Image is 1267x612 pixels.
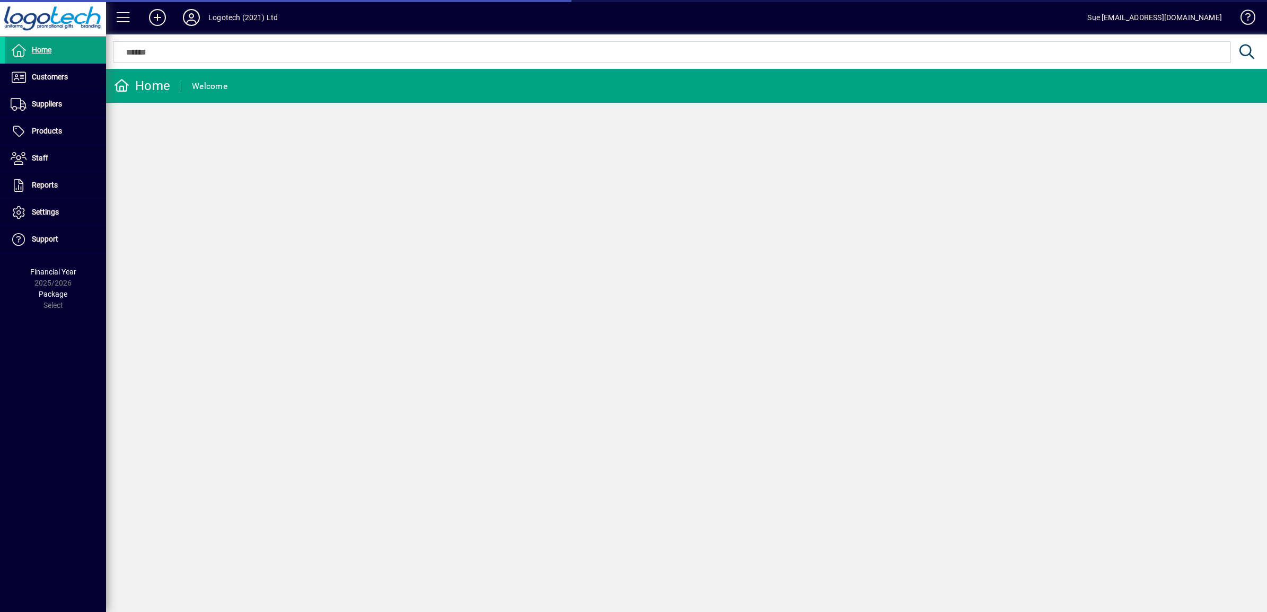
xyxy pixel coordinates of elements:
a: Products [5,118,106,145]
div: Sue [EMAIL_ADDRESS][DOMAIN_NAME] [1087,9,1222,26]
a: Support [5,226,106,253]
span: Financial Year [30,268,76,276]
button: Profile [174,8,208,27]
span: Reports [32,181,58,189]
div: Welcome [192,78,227,95]
div: Logotech (2021) Ltd [208,9,278,26]
span: Home [32,46,51,54]
a: Knowledge Base [1233,2,1254,37]
span: Settings [32,208,59,216]
a: Staff [5,145,106,172]
a: Customers [5,64,106,91]
a: Settings [5,199,106,226]
a: Reports [5,172,106,199]
span: Suppliers [32,100,62,108]
span: Products [32,127,62,135]
span: Package [39,290,67,298]
span: Support [32,235,58,243]
span: Customers [32,73,68,81]
a: Suppliers [5,91,106,118]
span: Staff [32,154,48,162]
div: Home [114,77,170,94]
button: Add [140,8,174,27]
